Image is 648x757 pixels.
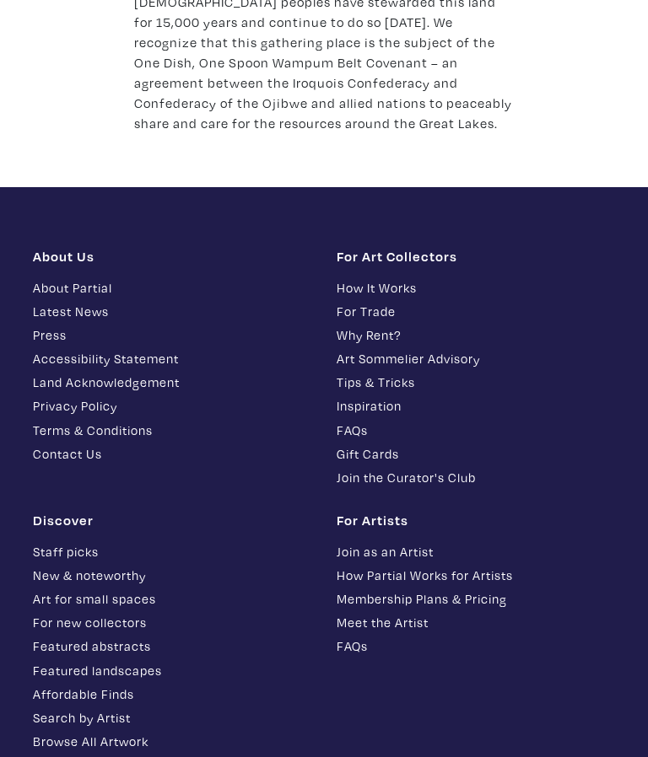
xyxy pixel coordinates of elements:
a: Art Sommelier Advisory [337,349,615,368]
a: Browse All Artwork [33,732,311,751]
h1: For Art Collectors [337,248,615,265]
a: Featured abstracts [33,636,311,656]
h1: For Artists [337,512,615,529]
a: Staff picks [33,542,311,561]
a: Meet the Artist [337,613,615,632]
a: Privacy Policy [33,396,311,416]
a: Inspiration [337,396,615,416]
a: Join the Curator's Club [337,468,615,487]
a: Contact Us [33,444,311,464]
a: Why Rent? [337,325,615,345]
a: FAQs [337,421,615,440]
a: FAQs [337,636,615,656]
a: Latest News [33,302,311,321]
a: Search by Artist [33,708,311,727]
a: Featured landscapes [33,661,311,680]
a: Press [33,325,311,345]
a: Art for small spaces [33,589,311,609]
a: Affordable Finds [33,685,311,704]
a: Join as an Artist [337,542,615,561]
a: Terms & Conditions [33,421,311,440]
a: About Partial [33,278,311,298]
a: How It Works [337,278,615,298]
a: Accessibility Statement [33,349,311,368]
a: How Partial Works for Artists [337,566,615,585]
a: New & noteworthy [33,566,311,585]
a: Land Acknowledgement [33,373,311,392]
a: Membership Plans & Pricing [337,589,615,609]
a: For Trade [337,302,615,321]
a: For new collectors [33,613,311,632]
a: Gift Cards [337,444,615,464]
h1: About Us [33,248,311,265]
h1: Discover [33,512,311,529]
a: Tips & Tricks [337,373,615,392]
